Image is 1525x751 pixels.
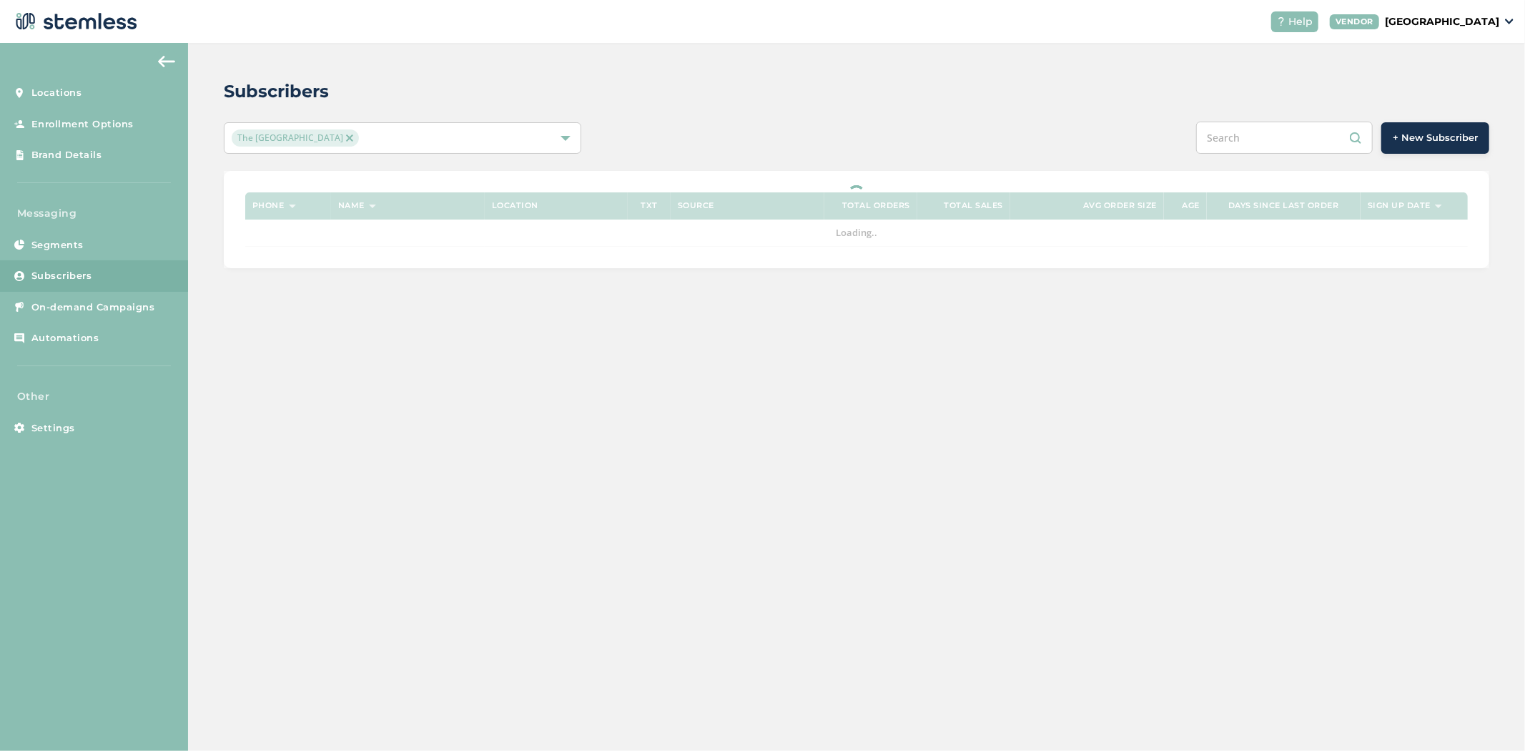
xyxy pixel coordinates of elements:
input: Search [1196,122,1373,154]
iframe: Chat Widget [1454,682,1525,751]
span: + New Subscriber [1393,131,1478,145]
h2: Subscribers [224,79,329,104]
img: logo-dark-0685b13c.svg [11,7,137,36]
span: Locations [31,86,82,100]
button: + New Subscriber [1381,122,1489,154]
span: Automations [31,331,99,345]
img: icon_down-arrow-small-66adaf34.svg [1505,19,1514,24]
img: icon-help-white-03924b79.svg [1277,17,1285,26]
img: icon-close-accent-8a337256.svg [346,134,353,142]
span: On-demand Campaigns [31,300,155,315]
span: Subscribers [31,269,92,283]
span: Brand Details [31,148,102,162]
span: Settings [31,421,75,436]
span: The [GEOGRAPHIC_DATA] [232,129,359,147]
span: Help [1288,14,1313,29]
img: icon-arrow-back-accent-c549486e.svg [158,56,175,67]
div: VENDOR [1330,14,1379,29]
span: Segments [31,238,84,252]
span: Enrollment Options [31,117,134,132]
p: [GEOGRAPHIC_DATA] [1385,14,1499,29]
